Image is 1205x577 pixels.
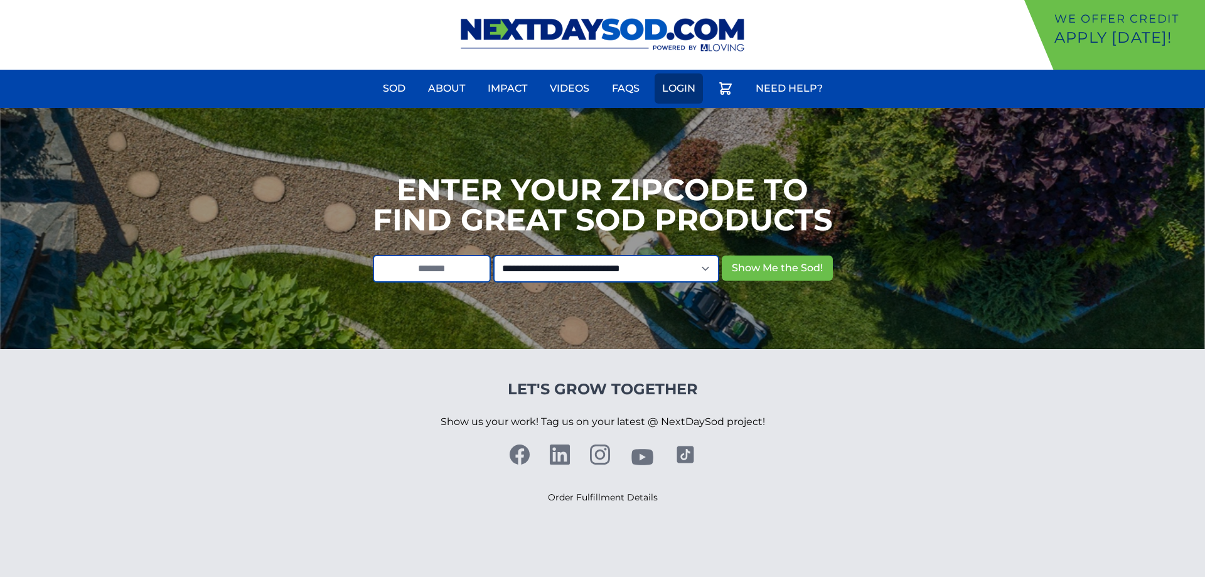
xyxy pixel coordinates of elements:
p: Show us your work! Tag us on your latest @ NextDaySod project! [441,399,765,445]
a: Impact [480,73,535,104]
a: Need Help? [748,73,830,104]
h1: Enter your Zipcode to Find Great Sod Products [373,175,833,235]
a: Login [655,73,703,104]
h4: Let's Grow Together [441,379,765,399]
a: Videos [542,73,597,104]
a: Order Fulfillment Details [548,492,658,503]
p: We offer Credit [1054,10,1200,28]
a: FAQs [604,73,647,104]
button: Show Me the Sod! [722,256,833,281]
a: About [420,73,473,104]
p: Apply [DATE]! [1054,28,1200,48]
a: Sod [375,73,413,104]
